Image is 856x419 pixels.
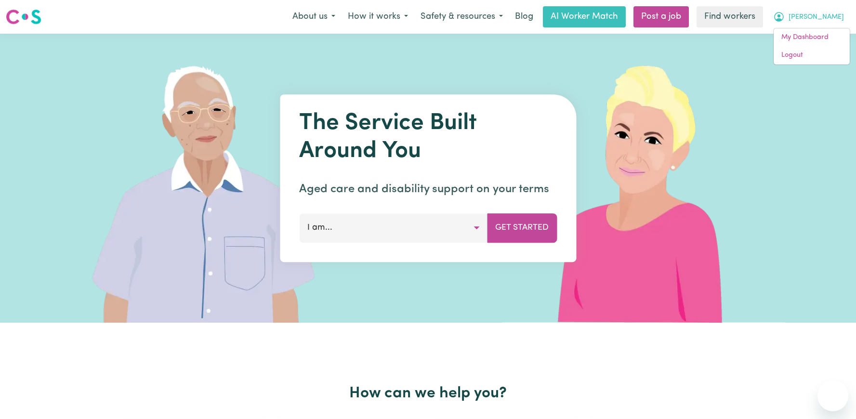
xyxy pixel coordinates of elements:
[286,7,342,27] button: About us
[633,6,689,27] a: Post a job
[773,28,850,65] div: My Account
[543,6,626,27] a: AI Worker Match
[342,7,414,27] button: How it works
[487,213,557,242] button: Get Started
[299,110,557,165] h1: The Service Built Around You
[6,6,41,28] a: Careseekers logo
[774,28,850,47] a: My Dashboard
[774,46,850,65] a: Logout
[509,6,539,27] a: Blog
[817,380,848,411] iframe: Button to launch messaging window
[789,12,844,23] span: [PERSON_NAME]
[299,213,487,242] button: I am...
[116,384,740,403] h2: How can we help you?
[414,7,509,27] button: Safety & resources
[697,6,763,27] a: Find workers
[299,181,557,198] p: Aged care and disability support on your terms
[6,8,41,26] img: Careseekers logo
[767,7,850,27] button: My Account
